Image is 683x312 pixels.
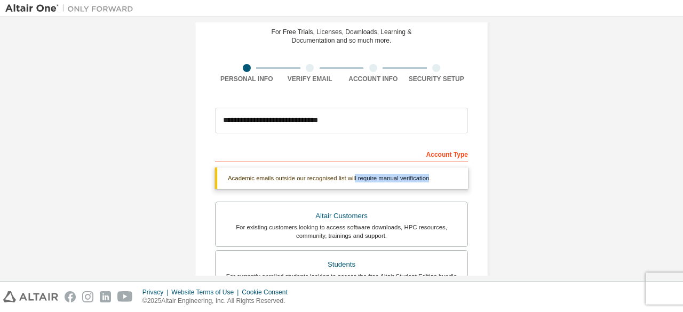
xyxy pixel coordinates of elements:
div: Academic emails outside our recognised list will require manual verification. [215,167,468,189]
div: For currently enrolled students looking to access the free Altair Student Edition bundle and all ... [222,272,461,289]
img: facebook.svg [65,291,76,302]
div: For Free Trials, Licenses, Downloads, Learning & Documentation and so much more. [272,28,412,45]
div: Account Info [341,75,405,83]
div: Privacy [142,288,171,297]
img: instagram.svg [82,291,93,302]
div: For existing customers looking to access software downloads, HPC resources, community, trainings ... [222,223,461,240]
div: Students [222,257,461,272]
div: Account Type [215,145,468,162]
img: altair_logo.svg [3,291,58,302]
div: Cookie Consent [242,288,293,297]
img: youtube.svg [117,291,133,302]
img: linkedin.svg [100,291,111,302]
div: Verify Email [279,75,342,83]
div: Security Setup [405,75,468,83]
div: Personal Info [215,75,279,83]
img: Altair One [5,3,139,14]
p: © 2025 Altair Engineering, Inc. All Rights Reserved. [142,297,294,306]
div: Altair Customers [222,209,461,223]
div: Website Terms of Use [171,288,242,297]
